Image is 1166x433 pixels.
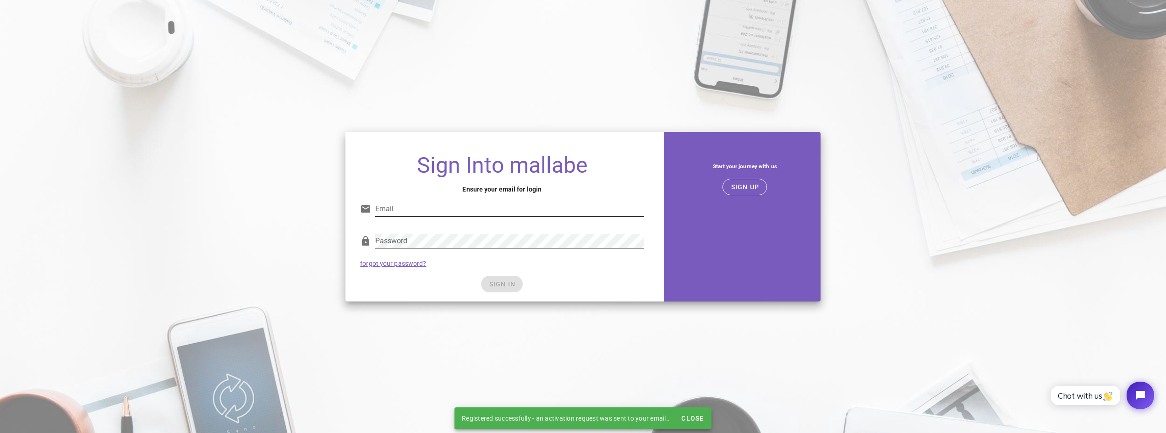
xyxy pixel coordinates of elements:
button: SIGN UP [723,179,767,195]
button: Close [677,410,707,427]
h1: Sign Into mallabe [360,154,644,177]
iframe: Tidio Chat [1041,374,1162,417]
span: SIGN UP [730,183,759,191]
div: Registered successfully - an activation request was sent to your email.. [454,407,677,429]
h4: Ensure your email for login [360,184,644,194]
h5: Start your journey with us [677,161,813,171]
a: forgot your password? [360,260,426,267]
span: Close [681,415,704,422]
